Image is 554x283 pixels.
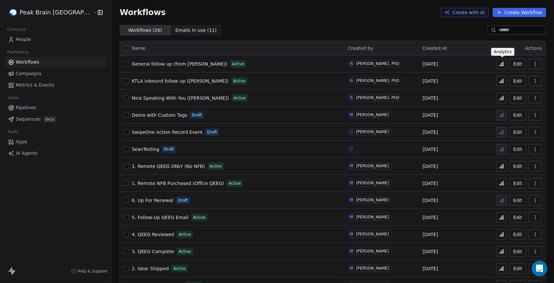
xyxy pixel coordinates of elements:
div: [PERSON_NAME] [356,198,389,202]
span: Emails in use ( 11 ) [175,27,217,34]
span: Peak Brain [GEOGRAPHIC_DATA] [20,8,91,17]
span: Contacts [4,25,29,34]
span: Active [233,78,245,84]
button: Edit [509,144,526,154]
button: Edit [509,76,526,86]
span: Apps [16,138,27,145]
span: Workflows [16,59,39,66]
div: M [350,112,353,117]
div: [PERSON_NAME], PhD [356,95,399,100]
span: [DATE] [423,112,438,118]
a: SeanTesting [132,146,159,152]
a: AI Agents [5,148,106,159]
span: Draft [207,129,217,135]
div: [PERSON_NAME] [356,215,389,219]
span: Name [132,45,145,52]
button: Edit [509,161,526,172]
span: Marketing [4,47,31,57]
button: Edit [509,93,526,103]
button: Edit [509,246,526,257]
span: [DATE] [423,231,438,238]
div: M [350,214,353,220]
span: [DATE] [423,163,438,170]
span: Active [229,180,241,186]
span: Active [210,163,222,169]
span: Active [173,266,185,272]
a: Metrics & Events [5,80,106,91]
span: [DATE] [423,265,438,272]
span: Created by [348,46,373,51]
div: [PERSON_NAME] [356,112,389,117]
button: Edit [509,212,526,223]
span: Active [234,95,246,101]
span: Pipelines [16,104,36,111]
div: M [350,232,353,237]
span: Active [193,214,205,220]
p: Analytics [494,49,512,54]
span: [DATE] [423,180,438,187]
a: 2. Gear Shipped [132,265,169,272]
a: 5. Follow-Up QEEG Email [132,214,188,221]
div: M [350,163,353,169]
div: [PERSON_NAME] [356,164,389,168]
div: A [351,61,353,66]
a: Pipelines [5,102,106,113]
span: [DATE] [423,146,438,152]
div: [PERSON_NAME], PhD [356,61,399,66]
a: 1. Remote QEEG ONLY (No NFB) [132,163,205,170]
a: Workflows [5,57,106,68]
span: [DATE] [423,95,438,101]
div: M [350,180,353,186]
span: Metrics & Events [16,82,54,89]
a: General follow up (from [PERSON_NAME]) [132,61,227,67]
span: [DATE] [423,248,438,255]
span: 6. Up For Renewal [132,198,173,203]
div: A [351,95,353,100]
a: Apps [5,136,106,147]
a: Nice Speaking With You ([PERSON_NAME]) [132,95,229,101]
button: Edit [509,110,526,120]
a: Edit [509,178,526,189]
span: [DATE] [423,61,438,67]
span: [DATE] [423,214,438,221]
span: 1. Remote NFB Purchased (Office QEEG) [132,181,224,186]
span: Active [232,61,244,67]
div: [PERSON_NAME] [356,181,389,185]
div: M [350,266,353,271]
a: 6. Up For Renewal [132,197,173,204]
span: Active [179,249,191,254]
a: SequencesBeta [5,114,106,125]
a: Edit [509,59,526,69]
a: 3. QEEG Complete [132,248,174,255]
span: SeanTesting [132,147,159,152]
div: M [350,249,353,254]
button: Edit [509,195,526,206]
a: Campaigns [5,68,106,79]
div: Open Intercom Messenger [532,261,547,276]
span: AI Agents [16,150,38,157]
a: People [5,34,106,45]
div: [PERSON_NAME] [356,266,389,271]
div: M [350,197,353,203]
span: Draft [192,112,202,118]
button: Edit [509,229,526,240]
div: [PERSON_NAME] [356,130,389,134]
span: Actions [525,46,542,51]
span: Created At [423,46,447,51]
span: Demo with Custom Tags [132,112,187,118]
span: 3. QEEG Complete [132,249,174,254]
a: 1. Remote NFB Purchased (Office QEEG) [132,180,224,187]
span: 5. Follow-Up QEEG Email [132,215,188,220]
a: Edit [509,263,526,274]
button: Edit [509,127,526,137]
div: [PERSON_NAME], PhD [356,78,399,83]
